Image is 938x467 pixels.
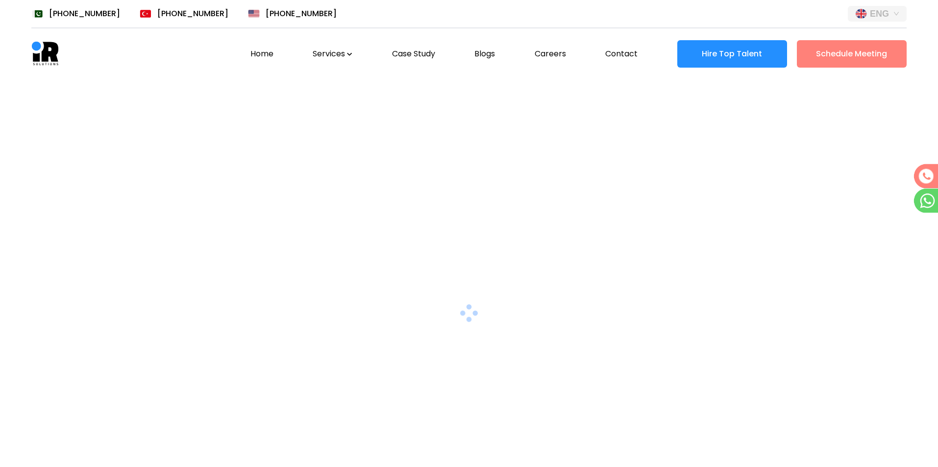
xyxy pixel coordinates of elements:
button: Services [313,48,352,60]
a: Home [250,48,273,60]
span: [PHONE_NUMBER] [49,8,120,20]
button: Schedule Meeting [797,40,907,68]
img: Pak Flag [31,10,43,18]
button: ENG FlagENGdown [848,6,907,22]
img: Phone Call [913,164,938,188]
a: [PHONE_NUMBER] [31,8,120,20]
img: Logo [31,40,59,68]
img: WhatsApp [913,188,938,213]
a: Contact [605,48,638,59]
a: [PHONE_NUMBER] [248,8,337,20]
img: Turk Flag [140,10,151,18]
a: Careers [535,48,566,59]
a: [PHONE_NUMBER] [140,8,228,20]
span: [PHONE_NUMBER] [266,8,337,20]
a: Case Study [392,48,435,60]
a: Blogs [474,48,495,60]
button: Hire Top Talent [677,40,787,68]
span: [PHONE_NUMBER] [157,8,228,20]
img: USA Flag [248,10,260,18]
